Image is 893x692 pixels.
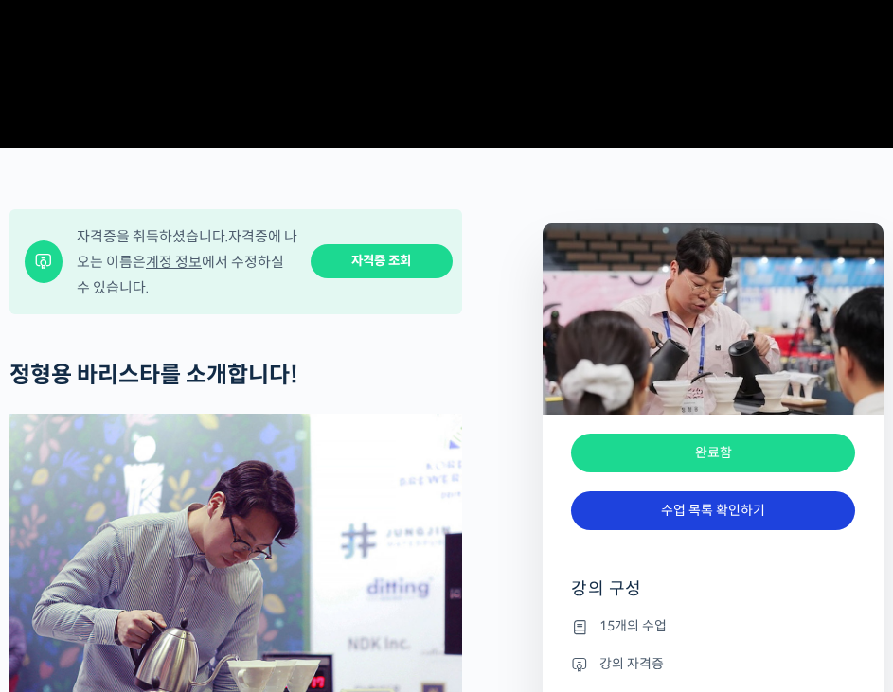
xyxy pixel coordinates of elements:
[125,535,244,582] a: 대화
[173,564,196,579] span: 대화
[293,563,315,578] span: 설정
[6,535,125,582] a: 홈
[571,577,855,615] h4: 강의 구성
[244,535,364,582] a: 설정
[77,223,297,300] div: 자격증을 취득하셨습니다. 자격증에 나오는 이름은 에서 수정하실 수 있습니다.
[9,361,298,389] strong: 정형용 바리스타를 소개합니다!
[571,652,855,675] li: 강의 자격증
[571,434,855,472] div: 완료함
[571,491,855,530] a: 수업 목록 확인하기
[146,253,202,271] a: 계정 정보
[60,563,71,578] span: 홈
[571,615,855,638] li: 15개의 수업
[311,244,453,279] a: 자격증 조회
